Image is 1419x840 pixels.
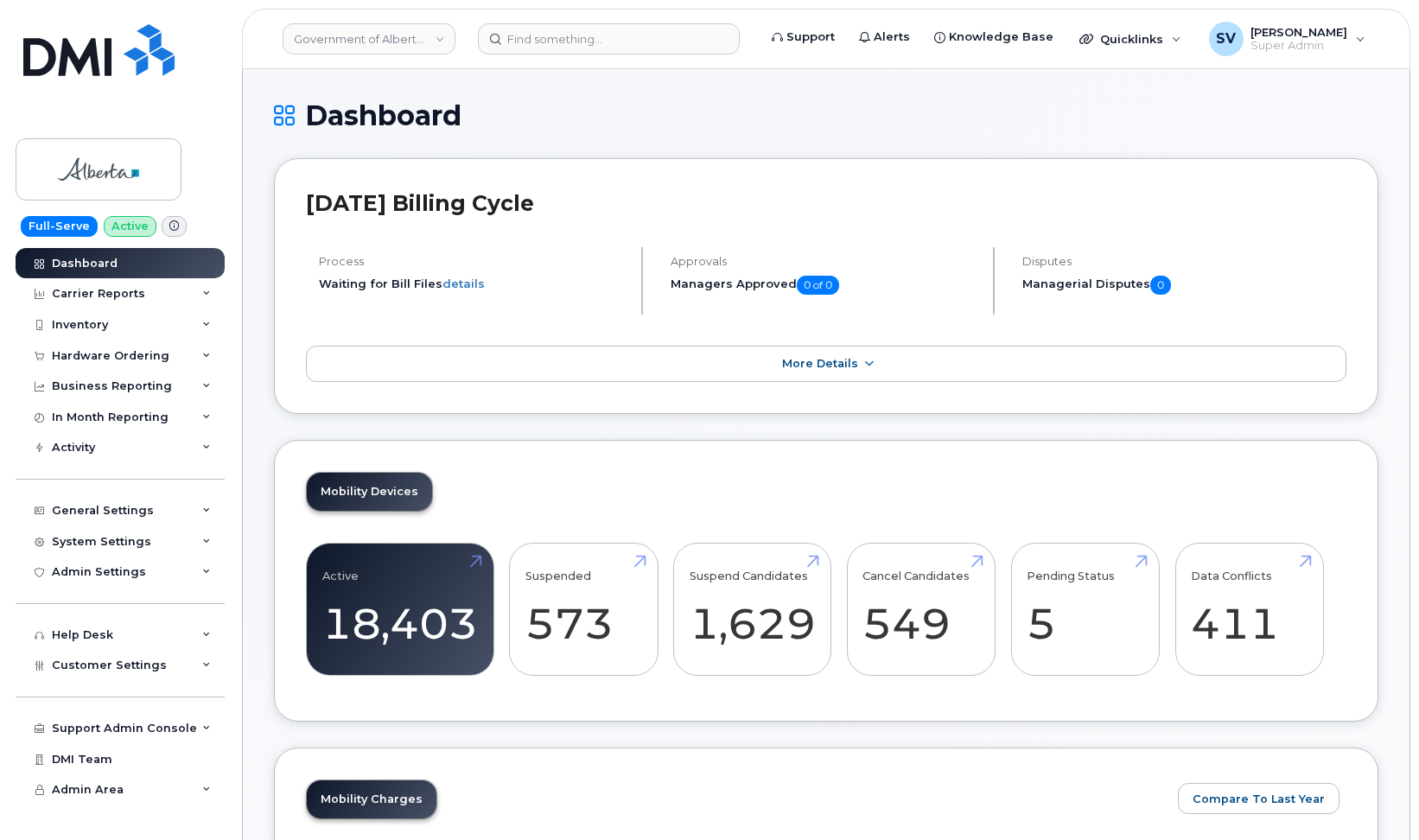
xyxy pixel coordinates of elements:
h5: Managers Approved [671,276,978,295]
a: Cancel Candidates 549 [862,552,979,666]
h4: Process [319,255,627,268]
h2: [DATE] Billing Cycle [306,190,1346,216]
span: 0 [1150,276,1171,295]
a: Pending Status 5 [1027,552,1143,666]
button: Compare To Last Year [1178,783,1339,814]
a: Data Conflicts 411 [1191,552,1308,666]
h1: Dashboard [274,100,1378,130]
li: Waiting for Bill Files [319,276,627,292]
a: Suspended 573 [525,552,642,666]
span: 0 of 0 [797,276,839,295]
a: details [442,277,485,290]
h4: Approvals [671,255,978,268]
span: More Details [782,357,858,370]
a: Active 18,403 [322,552,478,666]
a: Mobility Charges [307,780,436,818]
h5: Managerial Disputes [1022,276,1346,295]
span: Compare To Last Year [1193,791,1325,807]
h4: Disputes [1022,255,1346,268]
a: Suspend Candidates 1,629 [690,552,816,666]
a: Mobility Devices [307,473,432,511]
